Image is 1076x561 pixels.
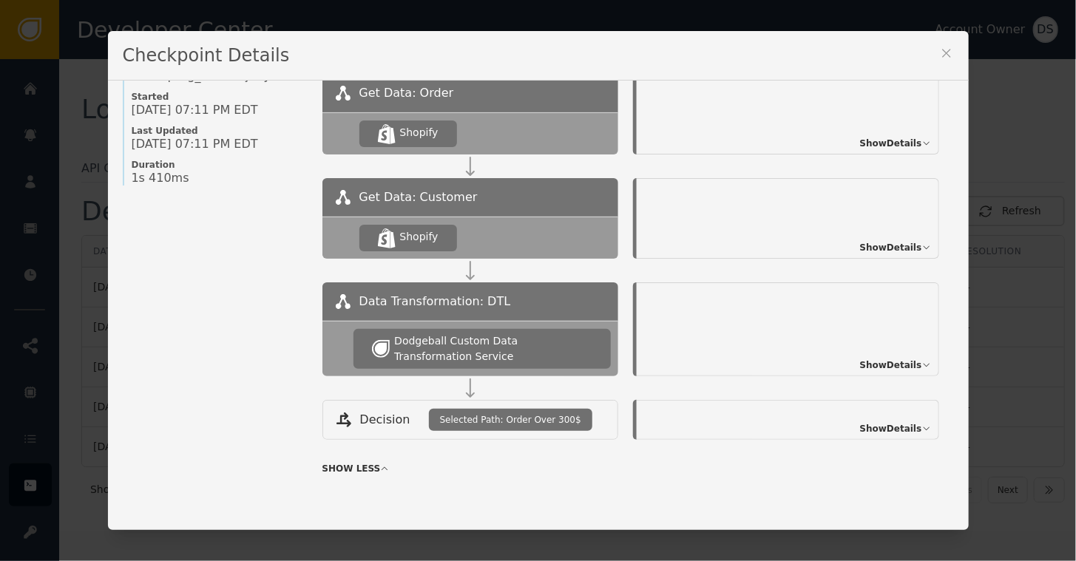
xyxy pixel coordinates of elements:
span: Show Details [860,422,922,435]
span: Selected Path: Order Over 300$ [440,413,581,426]
span: Show Details [860,241,922,254]
span: Decision [360,411,410,429]
span: Get Data: Customer [359,188,478,206]
span: Data Transformation: DTL [359,293,511,310]
span: Show Details [860,137,922,150]
span: Get Data: Order [359,84,454,102]
span: Last Updated [132,125,308,137]
span: Started [132,91,308,103]
div: Shopify [400,125,439,140]
div: Shopify [400,229,439,245]
span: [DATE] 07:11 PM EDT [132,137,258,152]
div: Checkpoint Details [108,31,969,81]
span: [DATE] 07:11 PM EDT [132,103,258,118]
div: Dodgeball Custom Data Transformation Service [394,333,592,364]
span: Show Details [860,358,922,372]
span: Duration [132,159,308,171]
span: 1s 410ms [132,171,189,186]
span: SHOW LESS [322,462,381,475]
